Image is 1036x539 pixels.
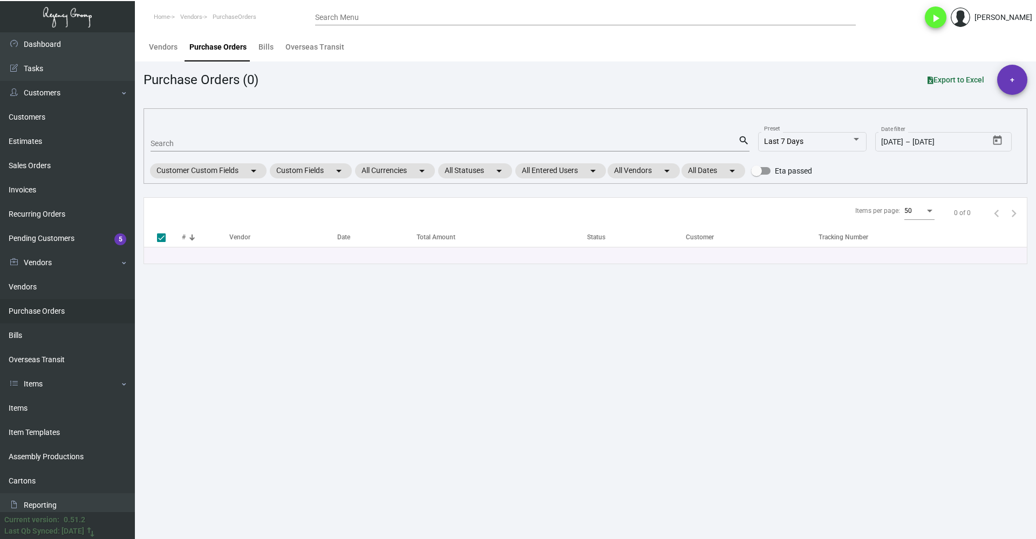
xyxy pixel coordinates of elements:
span: 50 [904,207,912,215]
span: + [1010,65,1014,95]
div: # [182,232,229,242]
div: [PERSON_NAME] [974,12,1032,23]
div: Bills [258,42,274,53]
div: Purchase Orders [189,42,247,53]
mat-icon: arrow_drop_down [660,164,673,177]
mat-chip: All Dates [681,163,745,178]
mat-icon: arrow_drop_down [493,164,506,177]
div: Status [587,232,686,242]
div: Tracking Number [819,232,868,242]
button: Next page [1005,204,1023,222]
img: admin@bootstrapmaster.com [951,8,970,27]
i: play_arrow [929,12,942,25]
div: Tracking Number [819,232,1027,242]
div: Vendor [229,232,250,242]
button: Export to Excel [919,70,993,89]
span: Last 7 Days [764,137,803,146]
mat-icon: arrow_drop_down [247,164,260,177]
mat-chip: All Entered Users [515,163,606,178]
mat-icon: arrow_drop_down [587,164,599,177]
div: Items per page: [855,206,900,216]
div: 0 of 0 [954,208,971,218]
div: Vendors [149,42,178,53]
span: Export to Excel [928,75,984,84]
button: Previous page [988,204,1005,222]
div: Current version: [4,514,59,526]
span: Vendors [180,13,202,20]
input: End date [912,138,964,147]
div: Customer [686,232,714,242]
button: play_arrow [925,6,946,28]
div: Total Amount [417,232,587,242]
mat-icon: arrow_drop_down [726,164,739,177]
div: Customer [686,232,819,242]
mat-chip: All Currencies [355,163,435,178]
div: Last Qb Synced: [DATE] [4,526,84,537]
mat-chip: Custom Fields [270,163,352,178]
mat-chip: Customer Custom Fields [150,163,267,178]
div: Total Amount [417,232,455,242]
span: Home [154,13,170,20]
div: Purchase Orders (0) [144,70,258,89]
div: 0.51.2 [64,514,85,526]
button: Open calendar [989,132,1006,149]
mat-icon: search [738,134,749,147]
mat-icon: arrow_drop_down [415,164,428,177]
div: Date [337,232,350,242]
span: Eta passed [775,164,812,177]
span: PurchaseOrders [213,13,256,20]
mat-icon: arrow_drop_down [332,164,345,177]
div: Overseas Transit [285,42,344,53]
div: Date [337,232,417,242]
div: Status [587,232,605,242]
button: + [997,65,1027,95]
div: # [182,232,186,242]
div: Vendor [229,232,337,242]
mat-chip: All Vendors [608,163,680,178]
span: – [905,138,910,147]
mat-chip: All Statuses [438,163,512,178]
mat-select: Items per page: [904,208,935,215]
input: Start date [881,138,903,147]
